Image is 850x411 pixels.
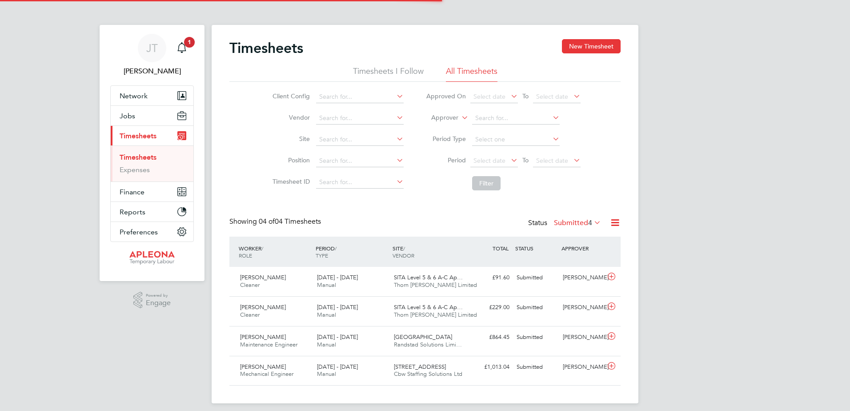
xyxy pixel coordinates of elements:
[111,202,193,222] button: Reports
[559,360,605,375] div: [PERSON_NAME]
[467,300,513,315] div: £229.00
[559,300,605,315] div: [PERSON_NAME]
[317,363,358,371] span: [DATE] - [DATE]
[229,217,323,226] div: Showing
[317,333,358,341] span: [DATE] - [DATE]
[467,270,513,285] div: £91.60
[120,132,156,140] span: Timesheets
[316,112,404,125] input: Search for...
[270,135,310,143] label: Site
[559,330,605,345] div: [PERSON_NAME]
[270,92,310,100] label: Client Config
[110,251,194,265] a: Go to home page
[317,311,336,318] span: Manual
[261,245,263,252] span: /
[239,252,252,259] span: ROLE
[240,341,297,348] span: Maintenance Engineer
[240,363,286,371] span: [PERSON_NAME]
[270,177,310,185] label: Timesheet ID
[100,25,204,281] nav: Main navigation
[335,245,337,252] span: /
[120,112,135,120] span: Jobs
[111,126,193,145] button: Timesheets
[426,156,466,164] label: Period
[562,39,621,53] button: New Timesheet
[146,299,171,307] span: Engage
[316,155,404,167] input: Search for...
[559,270,605,285] div: [PERSON_NAME]
[493,245,509,252] span: TOTAL
[554,218,601,227] label: Submitted
[120,165,150,174] a: Expenses
[317,303,358,311] span: [DATE] - [DATE]
[229,39,303,57] h2: Timesheets
[394,341,462,348] span: Randstad Solutions Limi…
[111,182,193,201] button: Finance
[353,66,424,82] li: Timesheets I Follow
[120,92,148,100] span: Network
[520,90,531,102] span: To
[472,112,560,125] input: Search for...
[513,270,559,285] div: Submitted
[120,228,158,236] span: Preferences
[393,252,414,259] span: VENDOR
[173,34,191,62] a: 1
[317,370,336,378] span: Manual
[473,93,505,101] span: Select date
[316,176,404,189] input: Search for...
[520,154,531,166] span: To
[472,176,501,190] button: Filter
[473,157,505,165] span: Select date
[240,274,286,281] span: [PERSON_NAME]
[259,217,275,226] span: 04 of
[129,251,175,265] img: apleona-logo-retina.png
[111,145,193,181] div: Timesheets
[513,240,559,256] div: STATUS
[418,113,458,122] label: Approver
[110,34,194,77] a: JT[PERSON_NAME]
[120,208,145,216] span: Reports
[536,157,568,165] span: Select date
[240,333,286,341] span: [PERSON_NAME]
[394,311,477,318] span: Thorn [PERSON_NAME] Limited
[513,330,559,345] div: Submitted
[472,133,560,146] input: Select one
[317,274,358,281] span: [DATE] - [DATE]
[240,370,293,378] span: Mechanical Engineer
[146,42,158,54] span: JT
[394,370,462,378] span: Cbw Staffing Solutions Ltd
[513,360,559,375] div: Submitted
[237,240,313,263] div: WORKER
[559,240,605,256] div: APPROVER
[528,217,603,230] div: Status
[403,245,405,252] span: /
[120,153,156,161] a: Timesheets
[316,252,328,259] span: TYPE
[426,92,466,100] label: Approved On
[110,66,194,77] span: Julie Tante
[184,37,195,48] span: 1
[394,333,452,341] span: [GEOGRAPHIC_DATA]
[316,91,404,103] input: Search for...
[394,281,477,289] span: Thorn [PERSON_NAME] Limited
[317,281,336,289] span: Manual
[394,274,463,281] span: SITA Level 5 & 6 A-C Ap…
[390,240,467,263] div: SITE
[467,360,513,375] div: £1,013.04
[588,218,592,227] span: 4
[259,217,321,226] span: 04 Timesheets
[394,363,446,371] span: [STREET_ADDRESS]
[120,188,144,196] span: Finance
[446,66,497,82] li: All Timesheets
[133,292,171,309] a: Powered byEngage
[426,135,466,143] label: Period Type
[111,222,193,242] button: Preferences
[146,292,171,299] span: Powered by
[316,133,404,146] input: Search for...
[240,281,260,289] span: Cleaner
[467,330,513,345] div: £864.45
[270,156,310,164] label: Position
[240,303,286,311] span: [PERSON_NAME]
[270,113,310,121] label: Vendor
[536,93,568,101] span: Select date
